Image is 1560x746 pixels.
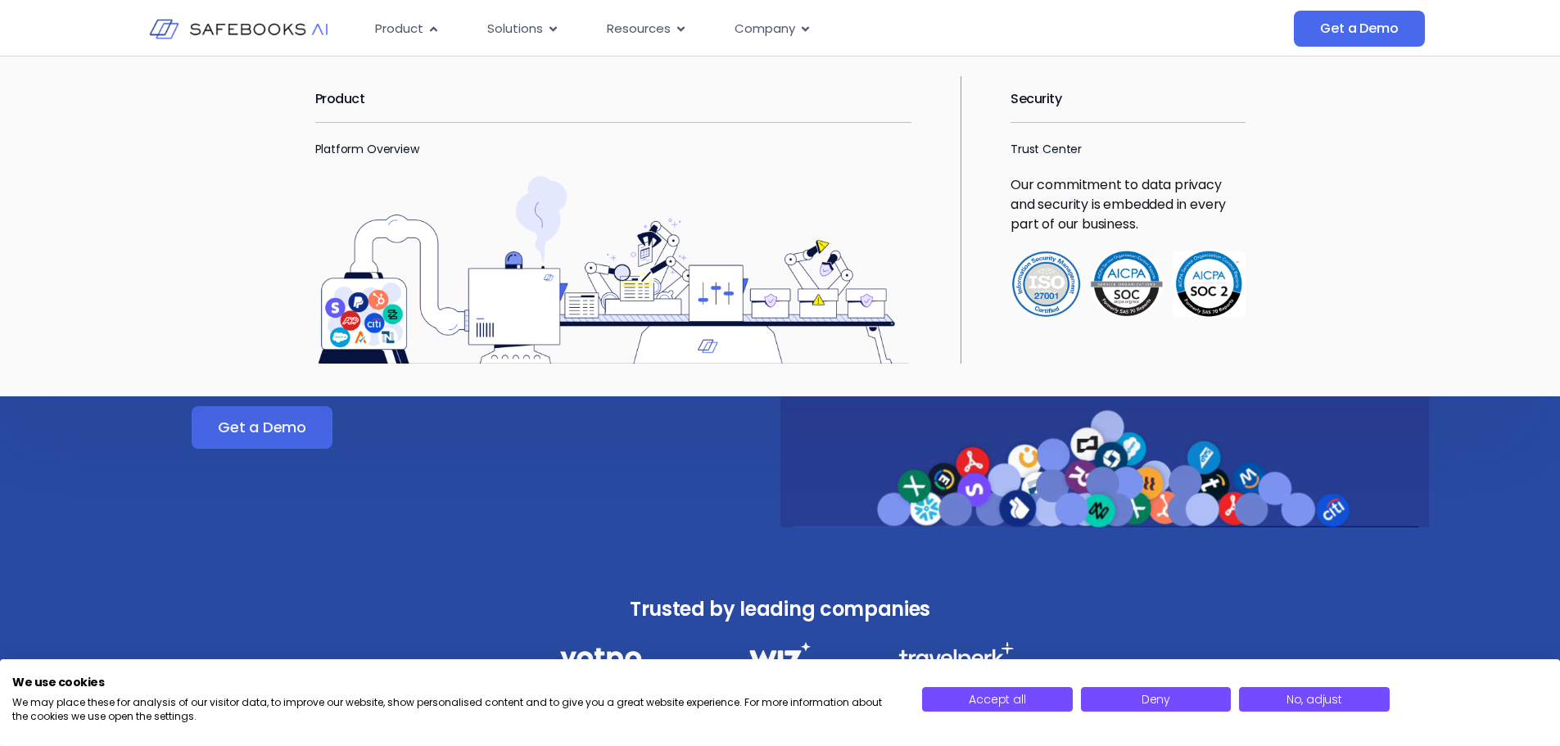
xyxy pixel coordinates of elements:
[524,593,1037,626] h3: Trusted by leading companies
[1286,691,1342,708] span: No, adjust
[12,696,898,724] p: We may place these for analysis of our visitor data, to improve our website, show personalised co...
[218,419,306,436] span: Get a Demo
[1011,141,1082,157] a: Trust Center
[362,13,1130,45] nav: Menu
[1320,20,1398,37] span: Get a Demo
[1081,687,1231,712] button: Deny all cookies
[735,20,795,38] span: Company
[1011,76,1245,122] h2: Security
[375,20,423,38] span: Product
[1294,11,1424,47] a: Get a Demo
[12,675,898,689] h2: We use cookies
[315,141,419,157] a: Platform Overview
[192,406,332,449] a: Get a Demo
[362,13,1130,45] div: Menu Toggle
[1142,691,1170,708] span: Deny
[607,20,671,38] span: Resources
[1011,175,1245,234] p: Our commitment to data privacy and security is embedded in every part of our business.
[922,687,1072,712] button: Accept all cookies
[315,76,912,122] h2: Product
[1239,687,1389,712] button: Adjust cookie preferences
[969,691,1025,708] span: Accept all
[487,20,543,38] span: Solutions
